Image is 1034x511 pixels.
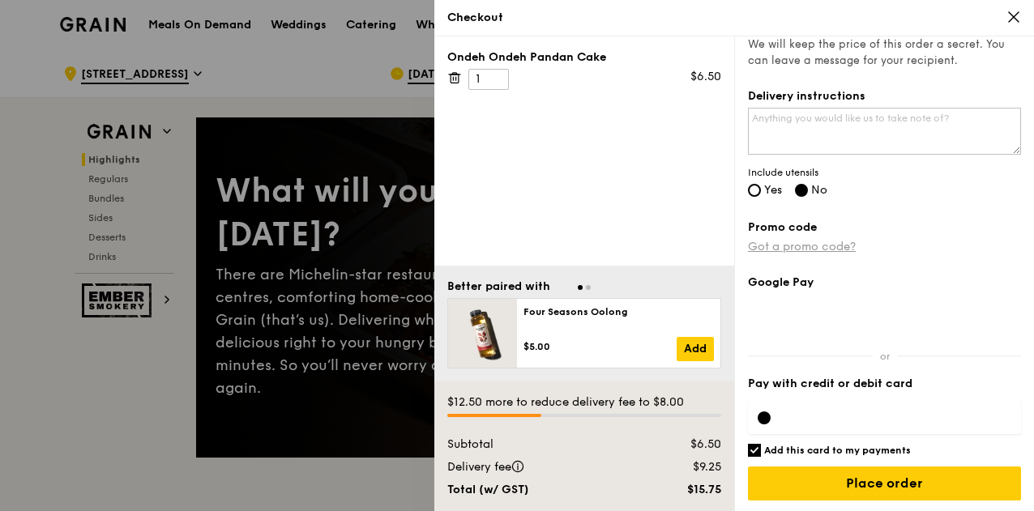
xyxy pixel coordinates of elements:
[748,166,1021,179] span: Include utensils
[586,285,591,290] span: Go to slide 2
[748,88,1021,104] label: Delivery instructions
[633,482,731,498] div: $15.75
[748,184,761,197] input: Yes
[447,10,1021,26] div: Checkout
[748,219,1021,236] label: Promo code
[748,240,856,253] a: Got a promo code?
[795,184,808,197] input: No
[748,275,1021,291] label: Google Pay
[677,337,714,361] a: Add
[633,436,731,453] div: $6.50
[633,459,731,475] div: $9.25
[438,459,633,475] div: Delivery fee
[784,411,1011,424] iframe: Secure card payment input frame
[578,285,583,290] span: Go to slide 1
[690,69,721,85] div: $6.50
[748,444,761,457] input: Add this card to my payments
[748,376,1021,392] label: Pay with credit or debit card
[447,49,721,66] div: Ondeh Ondeh Pandan Cake
[447,394,721,411] div: $12.50 more to reduce delivery fee to $8.00
[764,183,782,197] span: Yes
[523,340,677,353] div: $5.00
[438,436,633,453] div: Subtotal
[748,466,1021,500] input: Place order
[748,36,1021,69] span: We will keep the price of this order a secret. You can leave a message for your recipient.
[438,482,633,498] div: Total (w/ GST)
[523,305,714,318] div: Four Seasons Oolong
[447,279,550,295] div: Better paired with
[811,183,827,197] span: No
[748,300,1021,336] iframe: Secure payment button frame
[764,444,911,457] h6: Add this card to my payments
